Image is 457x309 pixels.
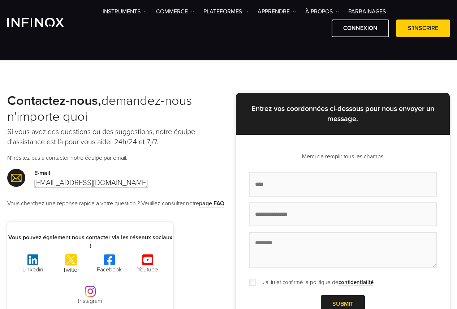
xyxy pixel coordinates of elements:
[8,234,172,250] strong: Vous pouvez également nous contacter via les réseaux sociaux !
[339,279,374,286] a: confidentialité
[258,7,296,16] a: APPRENDRE
[34,179,148,188] a: [EMAIL_ADDRESS][DOMAIN_NAME]
[34,169,50,177] strong: E-mail
[203,7,249,16] a: PLATEFORMES
[130,265,166,274] p: Youtube
[7,199,229,208] p: Vous cherchez une réponse rapide à votre question ? Veuillez consulter notre
[15,265,51,274] p: Linkedin
[332,20,389,37] a: Connexion
[7,93,101,108] strong: Contactez-nous,
[103,7,147,16] a: INSTRUMENTS
[7,18,81,27] a: INFINOX Logo
[348,7,386,16] a: Parrainages
[91,265,128,274] p: Facebook
[258,278,374,287] label: J'ai lu et confirmé la politique de
[7,127,229,147] p: Si vous avez des questions ou des suggestions, notre équipe d'assistance est là pour vous aider 2...
[249,152,437,161] p: Merci de remplir tous les champs
[53,266,89,274] p: Twitter
[199,200,224,207] a: page FAQ
[156,7,194,16] a: COMMERCE
[7,154,229,162] p: N'hésitez pas à contacter notre équipe par email.
[7,93,229,125] h2: demandez-nous n'importe quoi
[72,297,108,305] p: Instagram
[251,104,434,123] strong: Entrez vos coordonnées ci-dessous pour nous envoyer un message.
[305,7,339,16] a: À PROPOS
[396,20,450,37] a: S’inscrire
